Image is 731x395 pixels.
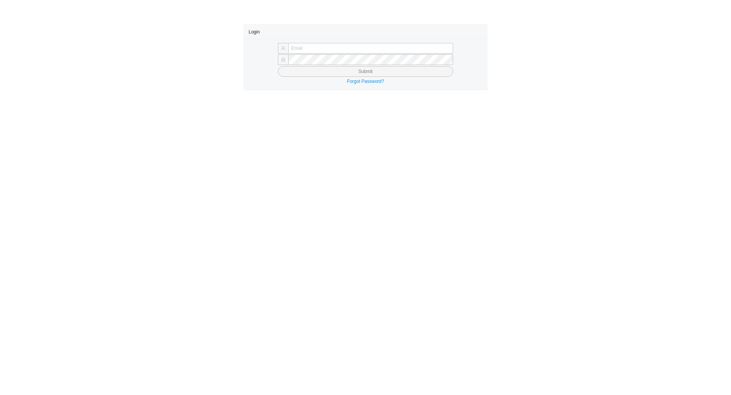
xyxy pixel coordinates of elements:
span: lock [281,57,286,62]
input: Email [288,43,453,54]
span: user [281,46,286,51]
a: Forgot Password? [347,79,384,84]
button: Submit [278,66,453,77]
div: Login [249,25,482,39]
